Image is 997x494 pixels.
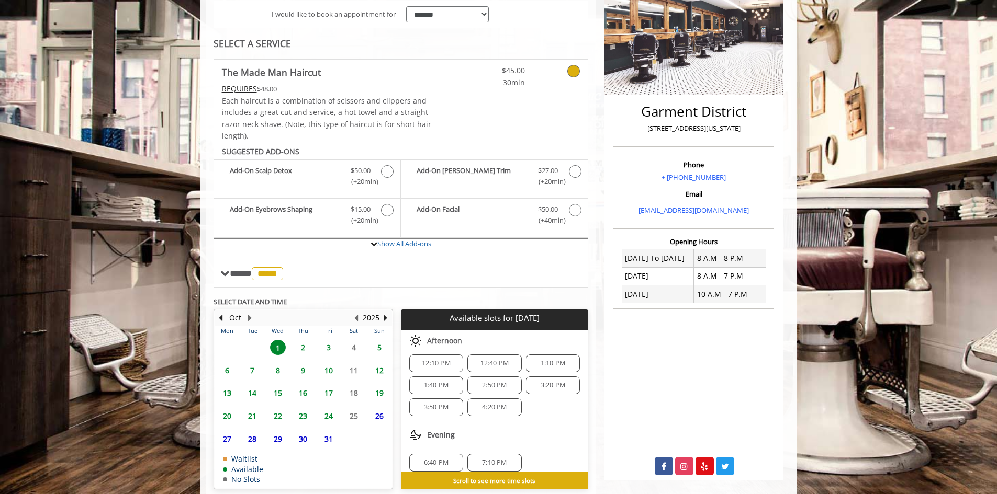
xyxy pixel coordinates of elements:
[316,326,341,336] th: Fri
[541,359,565,367] span: 1:10 PM
[622,249,694,267] td: [DATE] To [DATE]
[316,405,341,428] td: Select day24
[270,340,286,355] span: 1
[424,381,449,389] span: 1:40 PM
[240,382,265,405] td: Select day14
[229,312,241,324] button: Oct
[622,267,694,285] td: [DATE]
[694,285,766,303] td: 10 A.M - 7 P.M
[223,475,263,483] td: No Slots
[377,239,431,248] a: Show All Add-ons
[290,427,316,450] td: Select day30
[613,238,774,245] h3: Opening Hours
[366,382,392,405] td: Select day19
[223,455,263,463] td: Waitlist
[541,381,565,389] span: 3:20 PM
[341,326,366,336] th: Sat
[215,427,240,450] td: Select day27
[372,340,387,355] span: 5
[295,340,311,355] span: 2
[265,382,290,405] td: Select day15
[638,205,749,215] a: [EMAIL_ADDRESS][DOMAIN_NAME]
[265,326,290,336] th: Wed
[290,359,316,382] td: Select day9
[482,458,507,467] span: 7:10 PM
[482,381,507,389] span: 2:50 PM
[316,382,341,405] td: Select day17
[295,431,311,446] span: 30
[290,382,316,405] td: Select day16
[467,398,521,416] div: 4:20 PM
[240,405,265,428] td: Select day21
[244,431,260,446] span: 28
[427,431,455,439] span: Evening
[409,398,463,416] div: 3:50 PM
[526,376,580,394] div: 3:20 PM
[480,359,509,367] span: 12:40 PM
[270,408,286,423] span: 22
[616,104,771,119] h2: Garment District
[219,408,235,423] span: 20
[366,359,392,382] td: Select day12
[321,385,337,400] span: 17
[366,405,392,428] td: Select day26
[316,427,341,450] td: Select day31
[321,431,337,446] span: 31
[214,297,287,306] b: SELECT DATE AND TIME
[290,405,316,428] td: Select day23
[616,123,771,134] p: [STREET_ADDRESS][US_STATE]
[265,359,290,382] td: Select day8
[244,363,260,378] span: 7
[467,354,521,372] div: 12:40 PM
[616,161,771,168] h3: Phone
[270,363,286,378] span: 8
[424,458,449,467] span: 6:40 PM
[222,146,299,156] b: SUGGESTED ADD-ONS
[321,408,337,423] span: 24
[265,336,290,359] td: Select day1
[215,382,240,405] td: Select day13
[694,249,766,267] td: 8 A.M - 8 P.M
[240,427,265,450] td: Select day28
[622,285,694,303] td: [DATE]
[290,336,316,359] td: Select day2
[219,385,235,400] span: 13
[409,354,463,372] div: 12:10 PM
[265,427,290,450] td: Select day29
[427,337,462,345] span: Afternoon
[405,314,584,323] p: Available slots for [DATE]
[467,454,521,472] div: 7:10 PM
[316,359,341,382] td: Select day10
[526,354,580,372] div: 1:10 PM
[662,173,726,182] a: + [PHONE_NUMBER]
[246,312,254,324] button: Next Month
[219,431,235,446] span: 27
[363,312,379,324] button: 2025
[215,359,240,382] td: Select day6
[215,405,240,428] td: Select day20
[295,408,311,423] span: 23
[217,312,225,324] button: Previous Month
[316,336,341,359] td: Select day3
[295,385,311,400] span: 16
[214,39,589,49] div: SELECT A SERVICE
[352,312,361,324] button: Previous Year
[219,363,235,378] span: 6
[409,335,422,347] img: afternoon slots
[244,385,260,400] span: 14
[214,142,589,239] div: The Made Man Haircut Add-onS
[482,403,507,411] span: 4:20 PM
[270,385,286,400] span: 15
[223,465,263,473] td: Available
[240,326,265,336] th: Tue
[244,408,260,423] span: 21
[372,385,387,400] span: 19
[424,403,449,411] span: 3:50 PM
[265,405,290,428] td: Select day22
[366,336,392,359] td: Select day5
[453,476,535,485] b: Scroll to see more time slots
[295,363,311,378] span: 9
[409,429,422,441] img: evening slots
[422,359,451,367] span: 12:10 PM
[382,312,390,324] button: Next Year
